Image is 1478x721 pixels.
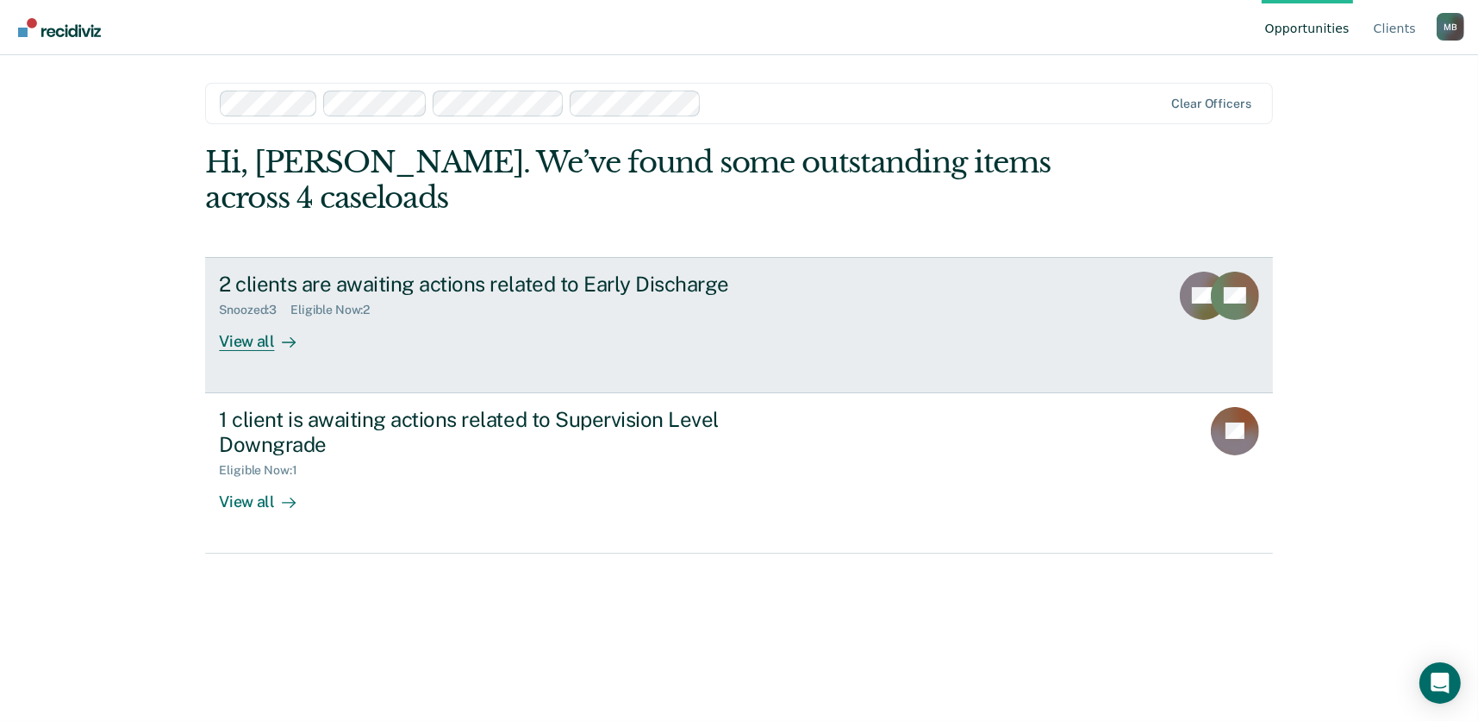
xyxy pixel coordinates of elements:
div: Clear officers [1172,97,1251,111]
div: Eligible Now : 1 [219,463,310,478]
div: View all [219,317,315,351]
div: Eligible Now : 2 [290,303,384,317]
button: Profile dropdown button [1437,13,1464,41]
div: Open Intercom Messenger [1419,662,1461,704]
div: M B [1437,13,1464,41]
div: 1 client is awaiting actions related to Supervision Level Downgrade [219,407,824,457]
div: Hi, [PERSON_NAME]. We’ve found some outstanding items across 4 caseloads [205,145,1059,216]
div: View all [219,478,315,511]
a: 2 clients are awaiting actions related to Early DischargeSnoozed:3Eligible Now:2View all [205,257,1272,393]
div: 2 clients are awaiting actions related to Early Discharge [219,272,824,297]
a: 1 client is awaiting actions related to Supervision Level DowngradeEligible Now:1View all [205,393,1272,554]
img: Recidiviz [18,18,101,37]
div: Snoozed : 3 [219,303,290,317]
